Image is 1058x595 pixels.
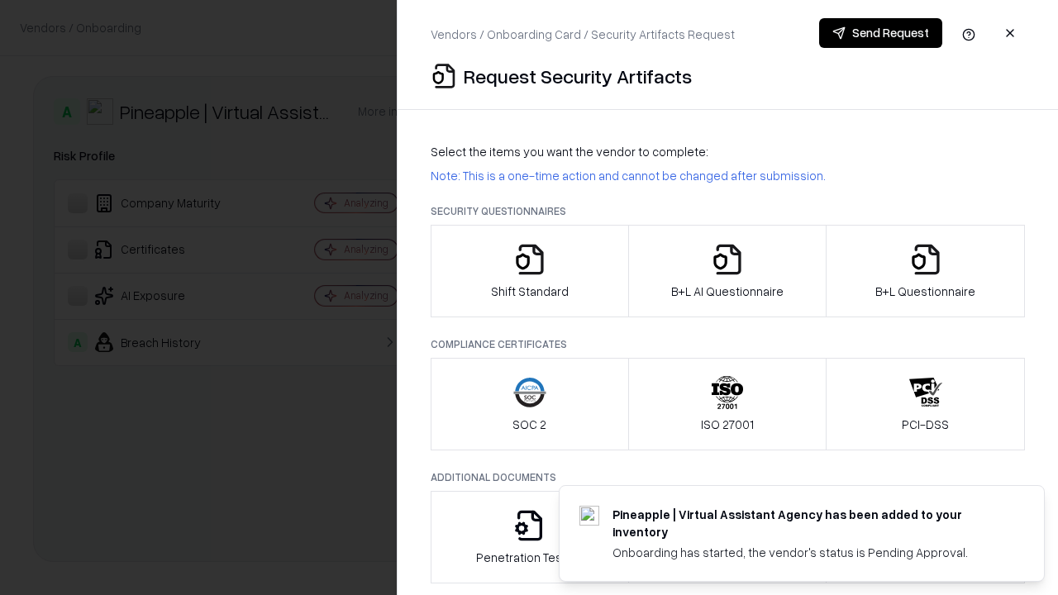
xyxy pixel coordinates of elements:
[826,225,1025,317] button: B+L Questionnaire
[431,204,1025,218] p: Security Questionnaires
[671,283,784,300] p: B+L AI Questionnaire
[431,26,735,43] p: Vendors / Onboarding Card / Security Artifacts Request
[512,416,546,433] p: SOC 2
[628,225,827,317] button: B+L AI Questionnaire
[875,283,975,300] p: B+L Questionnaire
[431,337,1025,351] p: Compliance Certificates
[431,225,629,317] button: Shift Standard
[431,143,1025,160] p: Select the items you want the vendor to complete:
[491,283,569,300] p: Shift Standard
[902,416,949,433] p: PCI-DSS
[628,358,827,450] button: ISO 27001
[431,167,1025,184] p: Note: This is a one-time action and cannot be changed after submission.
[826,358,1025,450] button: PCI-DSS
[431,491,629,583] button: Penetration Testing
[579,506,599,526] img: trypineapple.com
[701,416,754,433] p: ISO 27001
[464,63,692,89] p: Request Security Artifacts
[431,470,1025,484] p: Additional Documents
[819,18,942,48] button: Send Request
[476,549,583,566] p: Penetration Testing
[612,506,1004,540] div: Pineapple | Virtual Assistant Agency has been added to your inventory
[612,544,1004,561] div: Onboarding has started, the vendor's status is Pending Approval.
[431,358,629,450] button: SOC 2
